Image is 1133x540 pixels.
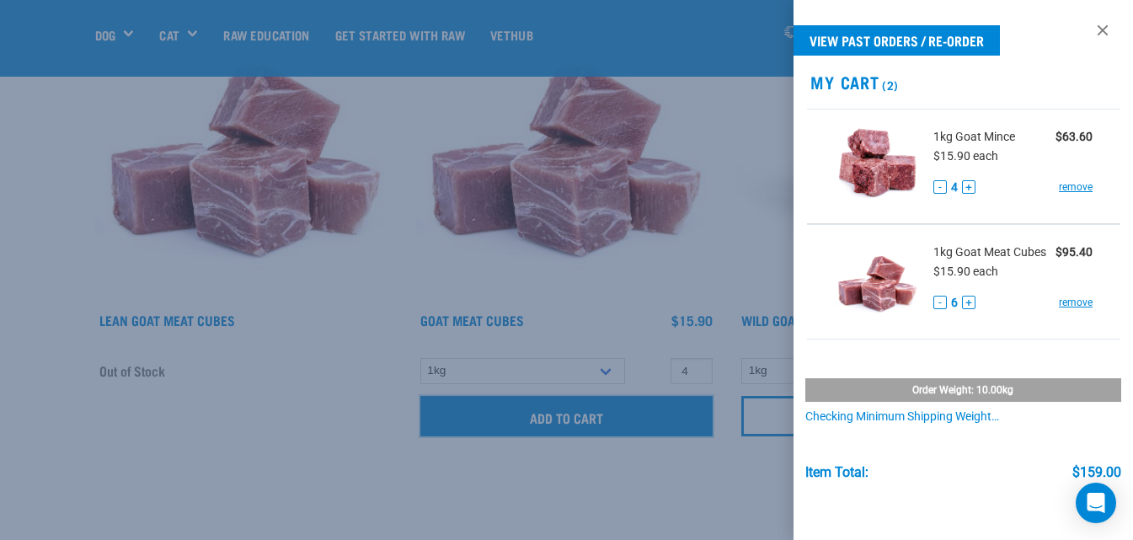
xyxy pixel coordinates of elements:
strong: $63.60 [1056,130,1093,143]
button: + [962,296,975,309]
img: Goat Mince [834,123,921,210]
button: - [933,180,947,194]
div: Order weight: 10.00kg [804,378,1121,402]
span: 4 [951,179,958,196]
div: Checking minimum shipping weight… [804,410,1121,424]
a: View past orders / re-order [794,25,1000,56]
div: Open Intercom Messenger [1076,483,1116,523]
strong: $95.40 [1056,245,1093,259]
a: remove [1059,179,1093,195]
div: $159.00 [1072,465,1121,480]
span: 1kg Goat Meat Cubes [933,243,1046,261]
img: Goat Meat Cubes [834,238,921,325]
span: 1kg Goat Mince [933,128,1015,146]
span: $15.90 each [933,265,998,278]
button: - [933,296,947,309]
span: (2) [879,82,898,88]
span: $15.90 each [933,149,998,163]
span: 6 [951,294,958,312]
a: remove [1059,295,1093,310]
div: Item Total: [804,465,868,480]
button: + [962,180,975,194]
